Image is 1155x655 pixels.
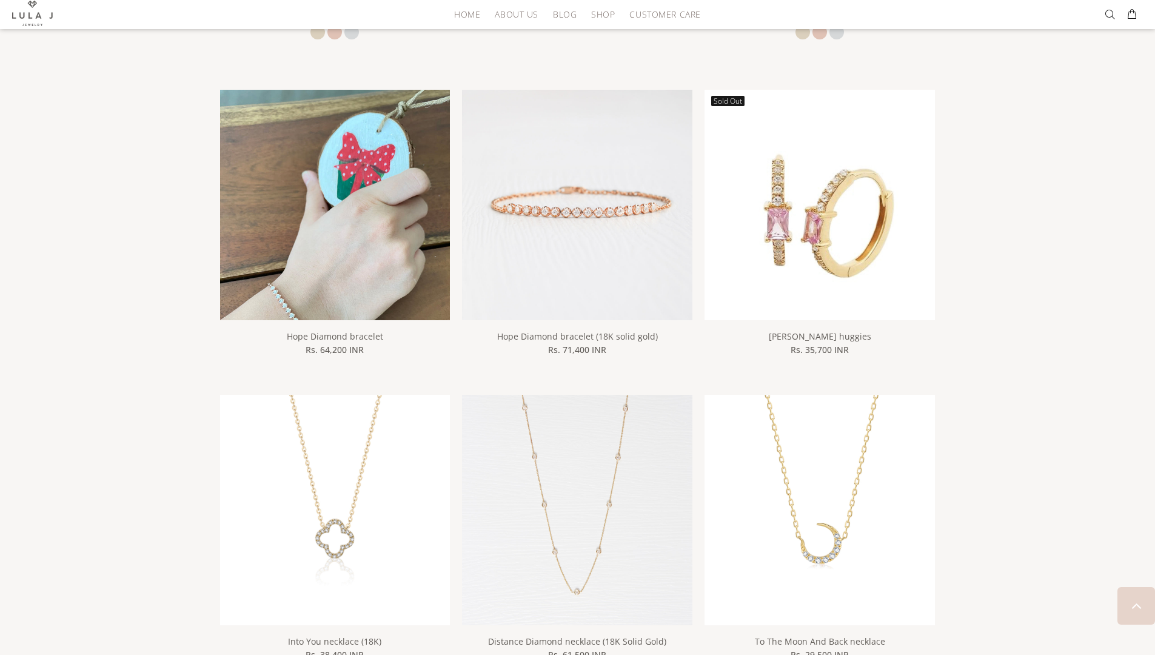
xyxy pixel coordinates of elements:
span: About Us [495,10,538,19]
span: Customer Care [629,10,700,19]
a: Hope Diamond bracelet (18K solid gold) [497,331,658,342]
span: Rs. 71,400 INR [548,343,606,357]
img: Hope Diamond bracelet (18K solid gold) [462,90,692,320]
a: Distance Diamond necklace (18K Solid Gold) [488,636,666,647]
a: Shop [584,5,622,24]
a: Hope Diamond bracelet (18K solid gold) [462,198,692,209]
span: Blog [553,10,577,19]
a: Hope Diamond bracelet Hope Diamond bracelet [220,198,450,209]
a: [PERSON_NAME] huggies [769,331,871,342]
a: Customer Care [622,5,700,24]
span: Rs. 64,200 INR [306,343,364,357]
a: white gold [829,25,844,39]
a: Kate Diamond huggies Sold Out [705,198,935,209]
a: About Us [487,5,545,24]
a: BACK TO TOP [1117,587,1155,625]
a: To The Moon And Back necklace [755,636,885,647]
span: Shop [591,10,615,19]
a: Into You necklace (18K) [220,503,450,514]
span: HOME [454,10,480,19]
a: To The Moon And Back necklace [705,503,935,514]
a: Distance Diamond necklace (18K Solid Gold) [462,503,692,514]
a: HOME [447,5,487,24]
a: rose gold [812,25,827,39]
span: Sold Out [711,96,745,106]
a: Blog [546,5,584,24]
a: yellow gold [795,25,810,39]
a: Hope Diamond bracelet [287,331,383,342]
img: Hope Diamond bracelet [220,90,450,397]
a: Into You necklace (18K) [288,636,381,647]
span: Rs. 35,700 INR [791,343,849,357]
